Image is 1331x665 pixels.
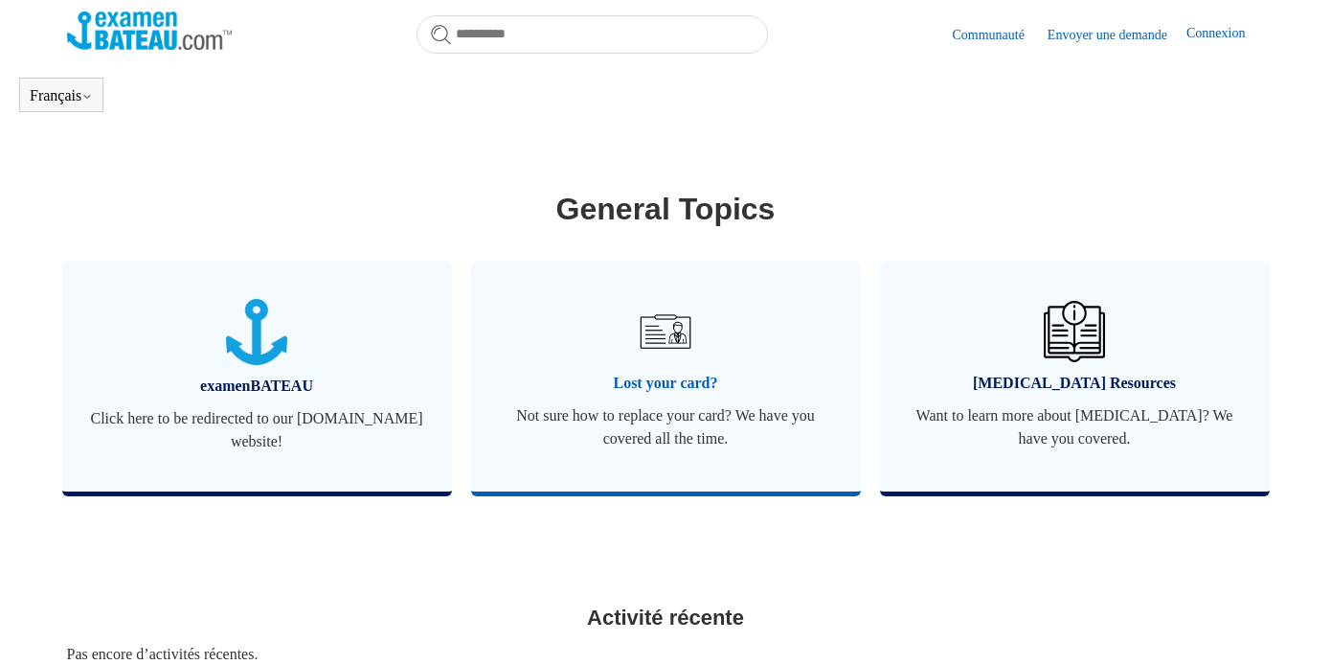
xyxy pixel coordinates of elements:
a: Envoyer une demande [1048,25,1186,45]
span: Not sure how to replace your card? We have you covered all the time. [500,404,832,450]
a: Lost your card? Not sure how to replace your card? We have you covered all the time. [471,261,861,492]
img: 01JTNN85WSQ5FQ6HNXPDSZ7SRA [226,299,287,365]
a: Communauté [952,25,1043,45]
a: [MEDICAL_DATA] Resources Want to learn more about [MEDICAL_DATA]? We have you covered. [880,261,1270,492]
img: Page d’accueil du Centre d’aide Examen Bateau [67,11,233,50]
a: examenBATEAU Click here to be redirected to our [DOMAIN_NAME] website! [62,261,452,492]
h2: Activité récente [67,602,1265,633]
span: Click here to be redirected to our [DOMAIN_NAME] website! [91,407,423,453]
span: examenBATEAU [91,375,423,398]
img: 01JHREV2E6NG3DHE8VTG8QH796 [1044,301,1105,362]
span: Want to learn more about [MEDICAL_DATA]? We have you covered. [909,404,1241,450]
button: Français [30,87,93,104]
h1: General Topics [67,186,1265,232]
a: Connexion [1186,23,1264,46]
span: [MEDICAL_DATA] Resources [909,372,1241,395]
img: 01JRG6G4NA4NJ1BVG8MJM761YH [632,298,699,365]
input: Rechercher [417,15,768,54]
span: Lost your card? [500,372,832,395]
